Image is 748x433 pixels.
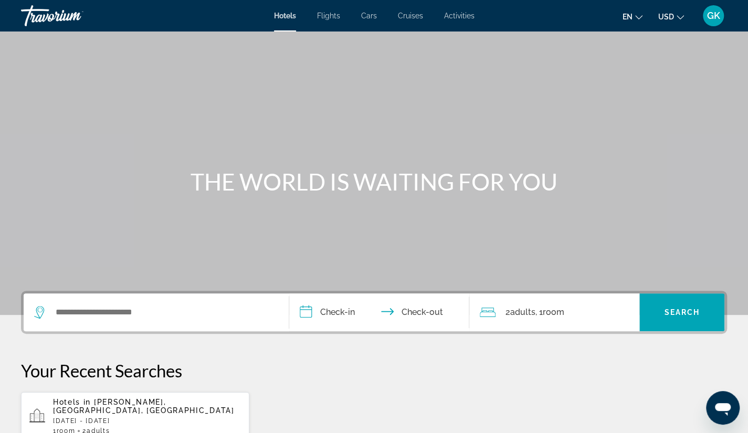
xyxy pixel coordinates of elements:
[469,293,639,331] button: Travelers: 2 adults, 0 children
[658,13,674,21] span: USD
[623,13,633,21] span: en
[700,5,727,27] button: User Menu
[707,10,720,21] span: GK
[317,12,340,20] a: Flights
[535,305,564,320] span: , 1
[658,9,684,24] button: Change currency
[510,307,535,317] span: Adults
[398,12,423,20] a: Cruises
[24,293,724,331] div: Search widget
[664,308,700,316] span: Search
[505,305,535,320] span: 2
[289,293,470,331] button: Check in and out dates
[53,398,234,415] span: [PERSON_NAME], [GEOGRAPHIC_DATA], [GEOGRAPHIC_DATA]
[639,293,724,331] button: Search
[53,417,241,425] p: [DATE] - [DATE]
[21,2,126,29] a: Travorium
[53,398,91,406] span: Hotels in
[706,391,740,425] iframe: Кнопка запуска окна обмена сообщениями
[177,168,571,195] h1: THE WORLD IS WAITING FOR YOU
[542,307,564,317] span: Room
[21,360,727,381] p: Your Recent Searches
[361,12,377,20] a: Cars
[444,12,475,20] a: Activities
[623,9,642,24] button: Change language
[274,12,296,20] a: Hotels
